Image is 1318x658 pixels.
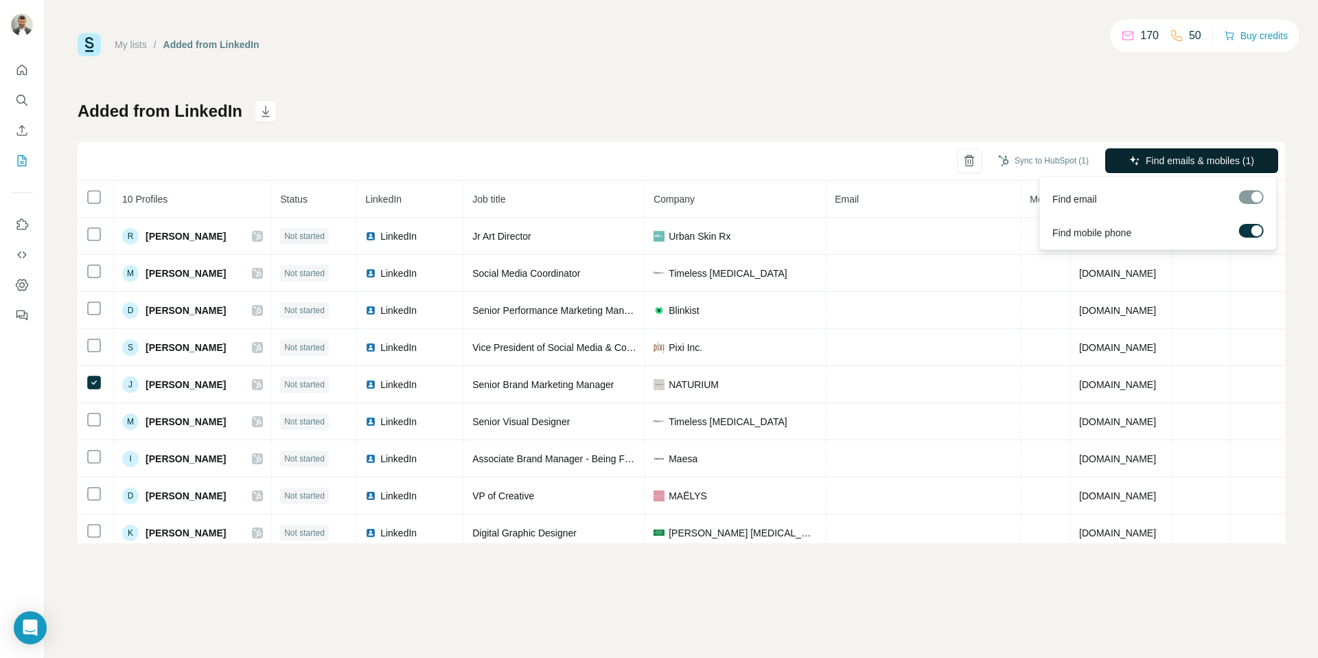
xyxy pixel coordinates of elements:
[654,490,664,501] img: company-logo
[11,14,33,36] img: Avatar
[654,305,664,316] img: company-logo
[1079,453,1156,464] span: [DOMAIN_NAME]
[669,378,719,392] span: NATURIUM
[11,242,33,267] button: Use Surfe API
[11,118,33,143] button: Enrich CSV
[472,194,505,205] span: Job title
[284,453,325,465] span: Not started
[122,339,139,356] div: S
[11,273,33,297] button: Dashboard
[11,58,33,82] button: Quick start
[146,229,226,243] span: [PERSON_NAME]
[669,304,699,317] span: Blinkist
[1052,226,1131,240] span: Find mobile phone
[380,452,417,466] span: LinkedIn
[11,212,33,237] button: Use Surfe on LinkedIn
[365,231,376,242] img: LinkedIn logo
[380,378,417,392] span: LinkedIn
[122,488,139,504] div: D
[146,266,226,280] span: [PERSON_NAME]
[284,378,325,391] span: Not started
[122,413,139,430] div: M
[654,342,664,353] img: company-logo
[472,490,534,501] span: VP of Creative
[122,194,167,205] span: 10 Profiles
[669,415,787,429] span: Timeless [MEDICAL_DATA]
[669,229,730,243] span: Urban Skin Rx
[122,228,139,245] div: R
[380,489,417,503] span: LinkedIn
[654,420,664,424] img: company-logo
[380,526,417,540] span: LinkedIn
[1079,379,1156,390] span: [DOMAIN_NAME]
[78,33,101,56] img: Surfe Logo
[122,525,139,541] div: K
[365,527,376,538] img: LinkedIn logo
[1079,416,1156,427] span: [DOMAIN_NAME]
[1140,27,1159,44] p: 170
[654,271,664,275] img: company-logo
[365,268,376,279] img: LinkedIn logo
[654,379,664,390] img: company-logo
[1189,27,1201,44] p: 50
[669,489,707,503] span: MAËLYS
[365,194,402,205] span: LinkedIn
[380,341,417,354] span: LinkedIn
[1079,490,1156,501] span: [DOMAIN_NAME]
[380,304,417,317] span: LinkedIn
[122,376,139,393] div: J
[472,342,648,353] span: Vice President of Social Media & Content
[122,265,139,282] div: M
[380,266,417,280] span: LinkedIn
[988,150,1098,171] button: Sync to HubSpot (1)
[1146,154,1254,168] span: Find emails & mobiles (1)
[284,230,325,242] span: Not started
[284,341,325,354] span: Not started
[1079,268,1156,279] span: [DOMAIN_NAME]
[654,194,695,205] span: Company
[472,305,791,316] span: Senior Performance Marketing Manager (Programmatic, Display & Affiliate)
[669,526,818,540] span: [PERSON_NAME] [MEDICAL_DATA], Inc.
[472,379,614,390] span: Senior Brand Marketing Manager
[1052,192,1097,206] span: Find email
[472,268,580,279] span: Social Media Coordinator
[163,38,259,52] div: Added from LinkedIn
[472,527,577,538] span: Digital Graphic Designer
[365,305,376,316] img: LinkedIn logo
[146,489,226,503] span: [PERSON_NAME]
[284,416,325,428] span: Not started
[380,229,417,243] span: LinkedIn
[1079,342,1156,353] span: [DOMAIN_NAME]
[1105,148,1278,173] button: Find emails & mobiles (1)
[472,416,570,427] span: Senior Visual Designer
[284,304,325,317] span: Not started
[146,452,226,466] span: [PERSON_NAME]
[654,530,664,536] img: company-logo
[365,379,376,390] img: LinkedIn logo
[146,304,226,317] span: [PERSON_NAME]
[472,231,531,242] span: Jr Art Director
[365,490,376,501] img: LinkedIn logo
[14,611,47,644] div: Open Intercom Messenger
[146,378,226,392] span: [PERSON_NAME]
[146,341,226,354] span: [PERSON_NAME]
[284,527,325,539] span: Not started
[669,452,697,466] span: Maesa
[654,453,664,464] img: company-logo
[146,415,226,429] span: [PERSON_NAME]
[365,453,376,464] img: LinkedIn logo
[1224,26,1288,45] button: Buy credits
[654,231,664,242] img: company-logo
[835,194,859,205] span: Email
[122,451,139,467] div: I
[472,453,654,464] span: Associate Brand Manager - Being Frenshe
[280,194,308,205] span: Status
[11,148,33,173] button: My lists
[1079,305,1156,316] span: [DOMAIN_NAME]
[11,88,33,113] button: Search
[669,341,702,354] span: Pixi Inc.
[365,416,376,427] img: LinkedIn logo
[380,415,417,429] span: LinkedIn
[669,266,787,280] span: Timeless [MEDICAL_DATA]
[284,267,325,280] span: Not started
